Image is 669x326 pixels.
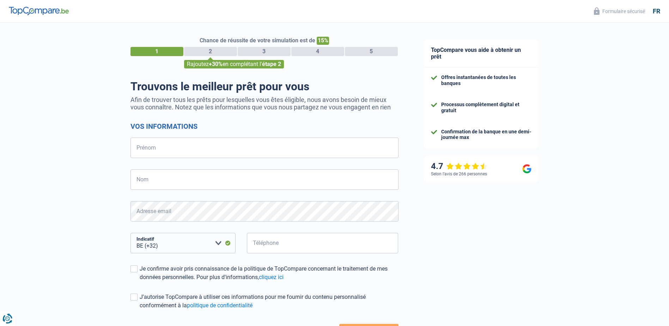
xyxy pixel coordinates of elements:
div: 3 [238,47,291,56]
div: 2 [184,47,237,56]
img: TopCompare Logo [9,7,69,15]
h1: Trouvons le meilleur prêt pour vous [130,80,399,93]
button: Formulaire sécurisé [590,5,649,17]
span: Chance de réussite de votre simulation est de [200,37,315,44]
div: J'autorise TopCompare à utiliser ces informations pour me fournir du contenu personnalisé conform... [140,293,399,310]
div: Offres instantanées de toutes les banques [441,74,531,86]
div: Je confirme avoir pris connaissance de la politique de TopCompare concernant le traitement de mes... [140,265,399,282]
span: étape 2 [262,61,281,67]
div: 1 [130,47,183,56]
div: 4 [291,47,344,56]
div: TopCompare vous aide à obtenir un prêt [424,40,539,67]
div: fr [653,7,660,15]
div: Processus complètement digital et gratuit [441,102,531,114]
div: 5 [345,47,398,56]
input: 401020304 [247,233,399,253]
div: Selon l’avis de 266 personnes [431,171,487,176]
div: 4.7 [431,161,488,171]
h2: Vos informations [130,122,399,131]
p: Afin de trouver tous les prêts pour lesquelles vous êtes éligible, nous avons besoin de mieux vou... [130,96,399,111]
div: Rajoutez en complétant l' [184,60,284,68]
div: Confirmation de la banque en une demi-journée max [441,129,531,141]
span: +30% [209,61,223,67]
a: cliquez ici [259,274,284,280]
span: 15% [317,37,329,45]
a: politique de confidentialité [187,302,253,309]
